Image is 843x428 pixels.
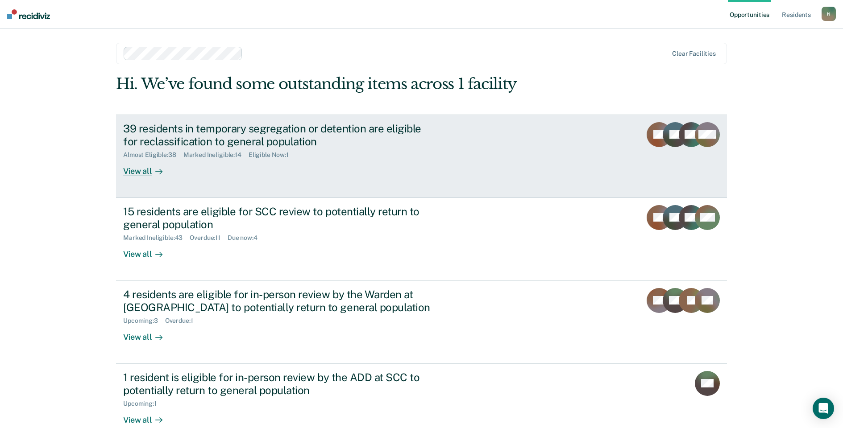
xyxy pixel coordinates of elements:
[249,151,296,159] div: Eligible Now : 1
[123,242,173,259] div: View all
[123,159,173,176] div: View all
[228,234,265,242] div: Due now : 4
[123,317,165,325] div: Upcoming : 3
[123,288,436,314] div: 4 residents are eligible for in-person review by the Warden at [GEOGRAPHIC_DATA] to potentially r...
[123,400,164,407] div: Upcoming : 1
[116,198,727,281] a: 15 residents are eligible for SCC review to potentially return to general populationMarked Inelig...
[822,7,836,21] button: N
[123,407,173,425] div: View all
[116,281,727,364] a: 4 residents are eligible for in-person review by the Warden at [GEOGRAPHIC_DATA] to potentially r...
[165,317,200,325] div: Overdue : 1
[123,325,173,342] div: View all
[123,205,436,231] div: 15 residents are eligible for SCC review to potentially return to general population
[183,151,249,159] div: Marked Ineligible : 14
[813,398,834,419] div: Open Intercom Messenger
[123,234,190,242] div: Marked Ineligible : 43
[190,234,228,242] div: Overdue : 11
[116,75,605,93] div: Hi. We’ve found some outstanding items across 1 facility
[7,9,50,19] img: Recidiviz
[123,122,436,148] div: 39 residents in temporary segregation or detention are eligible for reclassification to general p...
[123,371,436,397] div: 1 resident is eligible for in-person review by the ADD at SCC to potentially return to general po...
[116,115,727,198] a: 39 residents in temporary segregation or detention are eligible for reclassification to general p...
[672,50,716,58] div: Clear facilities
[123,151,183,159] div: Almost Eligible : 38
